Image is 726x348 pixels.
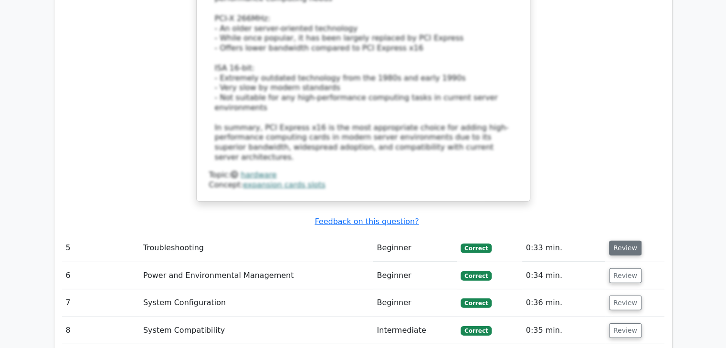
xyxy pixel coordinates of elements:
td: System Compatibility [139,317,373,344]
a: hardware [241,170,276,179]
a: Feedback on this question? [315,217,419,226]
td: 0:36 min. [522,289,605,317]
div: Topic: [209,170,517,180]
td: 8 [62,317,139,344]
button: Review [609,268,642,283]
a: expansion cards slots [243,180,326,189]
td: Power and Environmental Management [139,262,373,289]
button: Review [609,241,642,256]
td: Beginner [373,289,457,317]
td: 7 [62,289,139,317]
td: Beginner [373,262,457,289]
td: 5 [62,235,139,262]
td: 6 [62,262,139,289]
span: Correct [461,244,492,253]
td: Troubleshooting [139,235,373,262]
span: Correct [461,271,492,281]
td: 0:35 min. [522,317,605,344]
div: Concept: [209,180,517,190]
td: Beginner [373,235,457,262]
span: Correct [461,298,492,308]
td: System Configuration [139,289,373,317]
td: Intermediate [373,317,457,344]
span: Correct [461,326,492,336]
button: Review [609,296,642,310]
td: 0:33 min. [522,235,605,262]
button: Review [609,323,642,338]
td: 0:34 min. [522,262,605,289]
